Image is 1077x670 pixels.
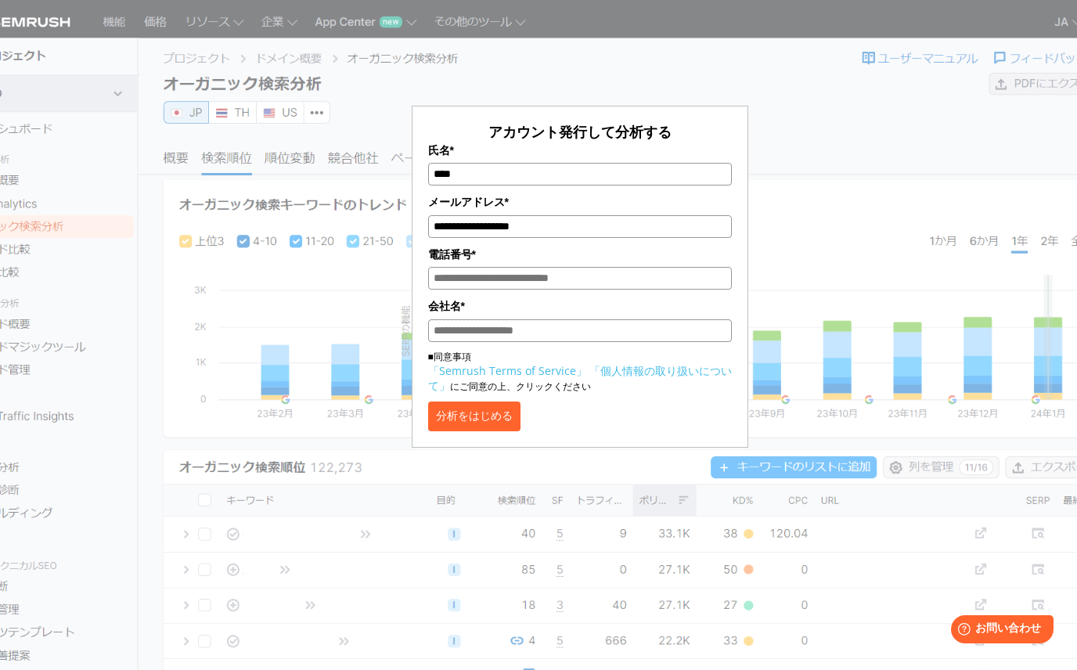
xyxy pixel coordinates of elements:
[488,122,672,141] span: アカウント発行して分析する
[428,193,732,211] label: メールアドレス*
[428,363,732,393] a: 「個人情報の取り扱いについて」
[428,246,732,263] label: 電話番号*
[938,609,1060,653] iframe: Help widget launcher
[428,363,587,378] a: 「Semrush Terms of Service」
[428,350,732,394] p: ■同意事項 にご同意の上、クリックください
[428,402,520,431] button: 分析をはじめる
